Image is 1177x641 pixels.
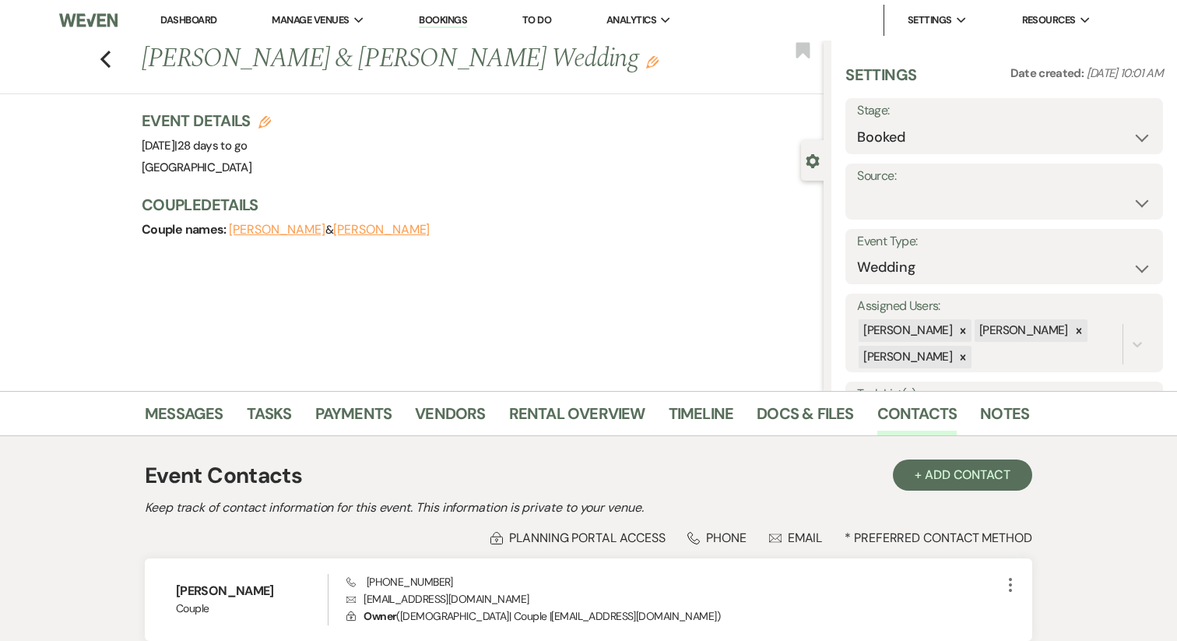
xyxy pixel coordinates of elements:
span: Manage Venues [272,12,349,28]
a: Rental Overview [509,401,645,435]
div: [PERSON_NAME] [859,319,954,342]
span: [DATE] [142,138,247,153]
span: [PHONE_NUMBER] [346,575,453,589]
span: Resources [1022,12,1076,28]
div: * Preferred Contact Method [145,530,1032,546]
button: Close lead details [806,153,820,167]
a: Notes [980,401,1029,435]
a: Payments [315,401,392,435]
a: Bookings [419,13,467,28]
h3: Couple Details [142,194,808,216]
h1: [PERSON_NAME] & [PERSON_NAME] Wedding [142,41,681,78]
div: [PERSON_NAME] [859,346,954,368]
img: Weven Logo [59,4,118,37]
h6: [PERSON_NAME] [176,583,328,600]
div: Email [769,530,823,546]
button: [PERSON_NAME] [333,224,430,236]
button: + Add Contact [893,460,1032,491]
span: Analytics [606,12,656,28]
h2: Keep track of contact information for this event. This information is private to your venue. [145,498,1032,517]
label: Assigned Users: [857,295,1151,318]
a: To Do [522,13,551,26]
a: Timeline [669,401,734,435]
p: ( [DEMOGRAPHIC_DATA] | Couple | [EMAIL_ADDRESS][DOMAIN_NAME] ) [346,608,1001,625]
span: Couple [176,600,328,617]
p: [EMAIL_ADDRESS][DOMAIN_NAME] [346,590,1001,608]
a: Contacts [877,401,957,435]
h1: Event Contacts [145,460,302,492]
div: [PERSON_NAME] [975,319,1070,342]
span: | [174,138,247,153]
span: Settings [908,12,952,28]
span: & [229,222,430,238]
a: Messages [145,401,223,435]
span: Date created: [1010,65,1087,81]
a: Vendors [415,401,485,435]
span: Owner [364,609,396,623]
a: Tasks [247,401,292,435]
span: Couple names: [142,221,229,238]
a: Docs & Files [757,401,853,435]
h3: Event Details [142,110,271,132]
label: Source: [857,165,1151,188]
label: Stage: [857,100,1151,122]
a: Dashboard [160,13,216,26]
label: Event Type: [857,231,1151,253]
button: [PERSON_NAME] [229,224,325,236]
button: Edit [646,55,659,69]
span: [GEOGRAPHIC_DATA] [142,160,251,175]
span: 28 days to go [177,138,248,153]
h3: Settings [845,64,916,98]
div: Planning Portal Access [490,530,665,546]
span: [DATE] 10:01 AM [1087,65,1163,81]
label: Task List(s): [857,383,1151,406]
div: Phone [687,530,747,546]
